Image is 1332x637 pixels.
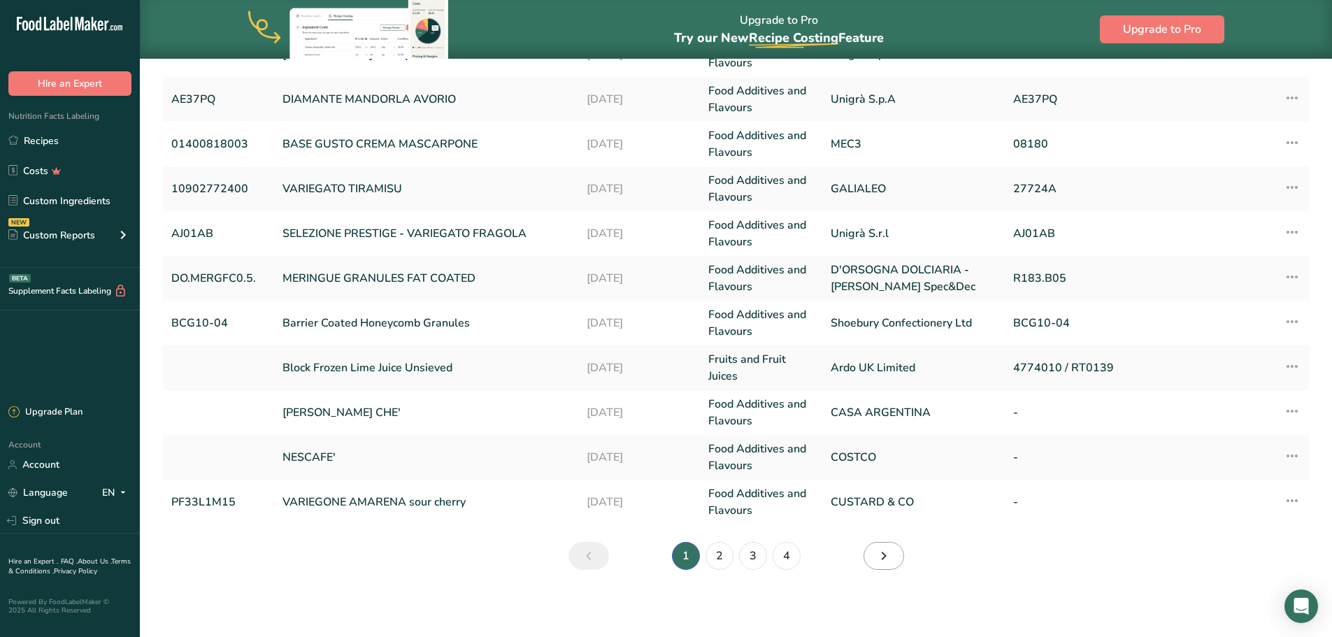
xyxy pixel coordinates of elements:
[864,542,904,570] a: Next
[831,359,996,376] a: Ardo UK Limited
[8,480,68,505] a: Language
[171,494,266,510] a: PF33L1M15
[708,306,813,340] a: Food Additives and Flavours
[8,218,29,227] div: NEW
[282,270,570,287] a: MERINGUE GRANULES FAT COATED
[1013,404,1179,421] a: -
[8,557,58,566] a: Hire an Expert .
[171,315,266,331] a: BCG10-04
[587,404,692,421] a: [DATE]
[708,83,813,116] a: Food Additives and Flavours
[587,270,692,287] a: [DATE]
[282,404,570,421] a: [PERSON_NAME] CHE'
[831,180,996,197] a: GALIALEO
[282,91,570,108] a: DIAMANTE MANDORLA AVORIO
[831,315,996,331] a: Shoebury Confectionery Ltd
[1013,494,1179,510] a: -
[674,29,884,46] span: Try our New Feature
[708,396,813,429] a: Food Additives and Flavours
[831,91,996,108] a: Unigrà S.p.A
[8,557,131,576] a: Terms & Conditions .
[708,217,813,250] a: Food Additives and Flavours
[706,542,733,570] a: Page 2.
[61,557,78,566] a: FAQ .
[54,566,97,576] a: Privacy Policy
[708,127,813,161] a: Food Additives and Flavours
[102,485,131,501] div: EN
[1013,91,1179,108] a: AE37PQ
[587,494,692,510] a: [DATE]
[587,315,692,331] a: [DATE]
[831,404,996,421] a: CASA ARGENTINA
[8,406,83,420] div: Upgrade Plan
[282,225,570,242] a: SELEZIONE PRESTIGE - VARIEGATO FRAGOLA
[587,359,692,376] a: [DATE]
[739,542,767,570] a: Page 3.
[171,270,266,287] a: DO.MERGFC0.5.
[749,29,838,46] span: Recipe Costing
[1013,449,1179,466] a: -
[1013,270,1179,287] a: R183.B05
[708,262,813,295] a: Food Additives and Flavours
[282,449,570,466] a: NESCAFE'
[78,557,111,566] a: About Us .
[171,91,266,108] a: AE37PQ
[171,180,266,197] a: 10902772400
[708,351,813,385] a: Fruits and Fruit Juices
[708,172,813,206] a: Food Additives and Flavours
[8,71,131,96] button: Hire an Expert
[282,315,570,331] a: Barrier Coated Honeycomb Granules
[587,136,692,152] a: [DATE]
[171,136,266,152] a: 01400818003
[8,228,95,243] div: Custom Reports
[1013,136,1179,152] a: 08180
[674,1,884,59] div: Upgrade to Pro
[587,225,692,242] a: [DATE]
[831,449,996,466] a: COSTCO
[831,136,996,152] a: MEC3
[831,225,996,242] a: Unigrà S.r.l
[831,494,996,510] a: CUSTARD & CO
[587,449,692,466] a: [DATE]
[708,441,813,474] a: Food Additives and Flavours
[587,180,692,197] a: [DATE]
[587,91,692,108] a: [DATE]
[773,542,801,570] a: Page 4.
[1013,225,1179,242] a: AJ01AB
[1284,589,1318,623] div: Open Intercom Messenger
[1013,315,1179,331] a: BCG10-04
[282,180,570,197] a: VARIEGATO TIRAMISU
[1100,15,1224,43] button: Upgrade to Pro
[9,274,31,282] div: BETA
[8,598,131,615] div: Powered By FoodLabelMaker © 2025 All Rights Reserved
[1013,359,1179,376] a: 4774010 / RT0139
[1123,21,1201,38] span: Upgrade to Pro
[831,262,996,295] a: D'ORSOGNA DOLCIARIA - [PERSON_NAME] Spec&Dec
[282,359,570,376] a: Block Frozen Lime Juice Unsieved
[282,136,570,152] a: BASE GUSTO CREMA MASCARPONE
[568,542,609,570] a: Previous
[282,494,570,510] a: VARIEGONE AMARENA sour cherry
[1013,180,1179,197] a: 27724A
[171,225,266,242] a: AJ01AB
[708,485,813,519] a: Food Additives and Flavours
